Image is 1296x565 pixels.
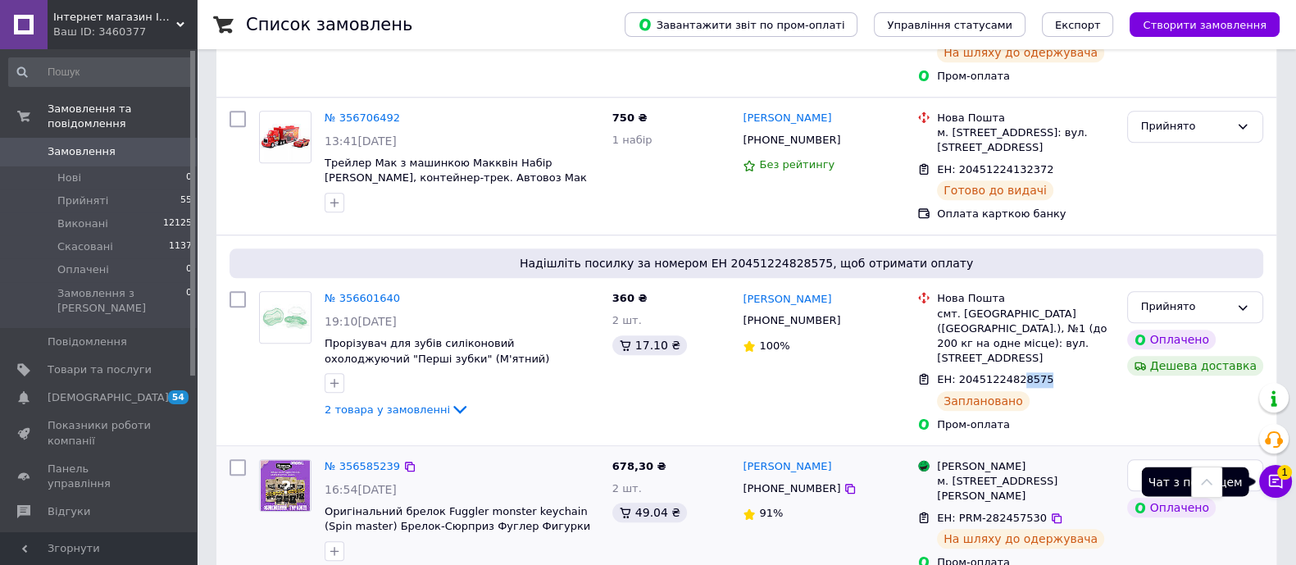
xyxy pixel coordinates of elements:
span: Товари та послуги [48,362,152,377]
span: Надішліть посилку за номером ЕН 20451224828575, щоб отримати оплату [236,255,1257,271]
button: Завантажити звіт по пром-оплаті [625,12,857,37]
img: Фото товару [261,460,311,511]
a: Створити замовлення [1113,18,1280,30]
a: Фото товару [259,291,311,344]
div: 49.04 ₴ [612,503,687,522]
a: Трейлер Мак з машинкою Макквін Набір [PERSON_NAME], контейнер-трек. Автовоз Мак (без коробки) [325,157,587,199]
a: Прорізувач для зубів силіконовий охолоджуючий "Перші зубки" (М'ятний) "BabyOno" [325,337,549,380]
span: 2 шт. [612,314,642,326]
span: 13:41[DATE] [325,134,397,148]
a: № 356706492 [325,112,400,124]
span: Нові [57,171,81,185]
span: 100% [759,339,789,352]
span: Оплачені [57,262,109,277]
div: Дешева доставка [1127,356,1263,376]
span: 2 шт. [612,482,642,494]
span: [PHONE_NUMBER] [743,314,840,326]
span: Без рейтингу [759,158,834,171]
span: 1 набір [612,134,653,146]
button: Чат з покупцем1 [1259,465,1292,498]
span: 1137 [169,239,192,254]
span: Прийняті [57,194,108,208]
span: 360 ₴ [612,292,648,304]
button: Створити замовлення [1130,12,1280,37]
span: 16:54[DATE] [325,483,397,496]
div: На шляху до одержувача [937,529,1104,549]
a: [PERSON_NAME] [743,292,831,308]
h1: Список замовлень [246,15,412,34]
div: Готово до видачі [937,180,1053,200]
div: Оплачено [1127,330,1216,349]
span: Замовлення [48,144,116,159]
span: [DEMOGRAPHIC_DATA] [48,390,169,405]
span: Створити замовлення [1143,19,1266,31]
button: Управління статусами [874,12,1025,37]
button: Експорт [1042,12,1114,37]
a: № 356601640 [325,292,400,304]
div: Оплата карткою банку [937,207,1113,221]
span: Виконані [57,216,108,231]
a: Фото товару [259,459,311,512]
span: 2 товара у замовленні [325,403,450,415]
div: Пром-оплата [937,69,1113,84]
span: ЕН: 20451224828575 [937,373,1053,385]
span: Експорт [1055,19,1101,31]
a: [PERSON_NAME] [743,111,831,126]
div: На шляху до одержувача [937,43,1104,62]
div: Оплачено [1127,498,1216,517]
span: 54 [168,390,189,404]
span: Панель управління [48,462,152,491]
div: Пром-оплата [937,417,1113,432]
span: 19:10[DATE] [325,315,397,328]
a: [PERSON_NAME] [743,459,831,475]
div: смт. [GEOGRAPHIC_DATA] ([GEOGRAPHIC_DATA].), №1 (до 200 кг на одне місце): вул. [STREET_ADDRESS] [937,307,1113,367]
span: Повідомлення [48,335,127,349]
a: Фото товару [259,111,311,163]
span: ЕН: 20451224132372 [937,163,1053,175]
div: Прийнято [1141,118,1230,135]
span: Інтернет магазин IQ Rapid [53,10,176,25]
span: [PHONE_NUMBER] [743,134,840,146]
div: Ваш ID: 3460377 [53,25,197,39]
div: Нова Пошта [937,291,1113,306]
div: [PERSON_NAME] [937,459,1113,474]
span: Замовлення з [PERSON_NAME] [57,286,186,316]
img: Фото товару [260,112,311,162]
span: 750 ₴ [612,112,648,124]
span: 91% [759,507,783,519]
span: Управління статусами [887,19,1012,31]
span: 0 [186,171,192,185]
span: Замовлення та повідомлення [48,102,197,131]
input: Пошук [8,57,193,87]
a: Оригінальний брелок Fuggler monster keychain (Spin master) Брелок-Сюрприз Фуглер Фигурки Монстрів... [325,505,590,548]
div: Прийнято [1141,298,1230,316]
span: 55 [180,194,192,208]
div: Заплановано [937,391,1030,411]
div: Нова Пошта [937,111,1113,125]
span: Скасовані [57,239,113,254]
a: 2 товара у замовленні [325,403,470,415]
span: 0 [186,286,192,316]
span: ЕН: PRM-282457530 [937,512,1047,524]
span: 1 [1277,462,1292,477]
span: 0 [186,262,192,277]
span: [PHONE_NUMBER] [743,482,840,494]
img: Фото товару [260,292,311,343]
span: Завантажити звіт по пром-оплаті [638,17,844,32]
span: 678,30 ₴ [612,460,666,472]
span: 12125 [163,216,192,231]
span: Відгуки [48,504,90,519]
div: м. [STREET_ADDRESS]: вул. [STREET_ADDRESS] [937,125,1113,155]
div: м. [STREET_ADDRESS][PERSON_NAME] [937,474,1113,503]
span: Показники роботи компанії [48,418,152,448]
div: 17.10 ₴ [612,335,687,355]
a: № 356585239 [325,460,400,472]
